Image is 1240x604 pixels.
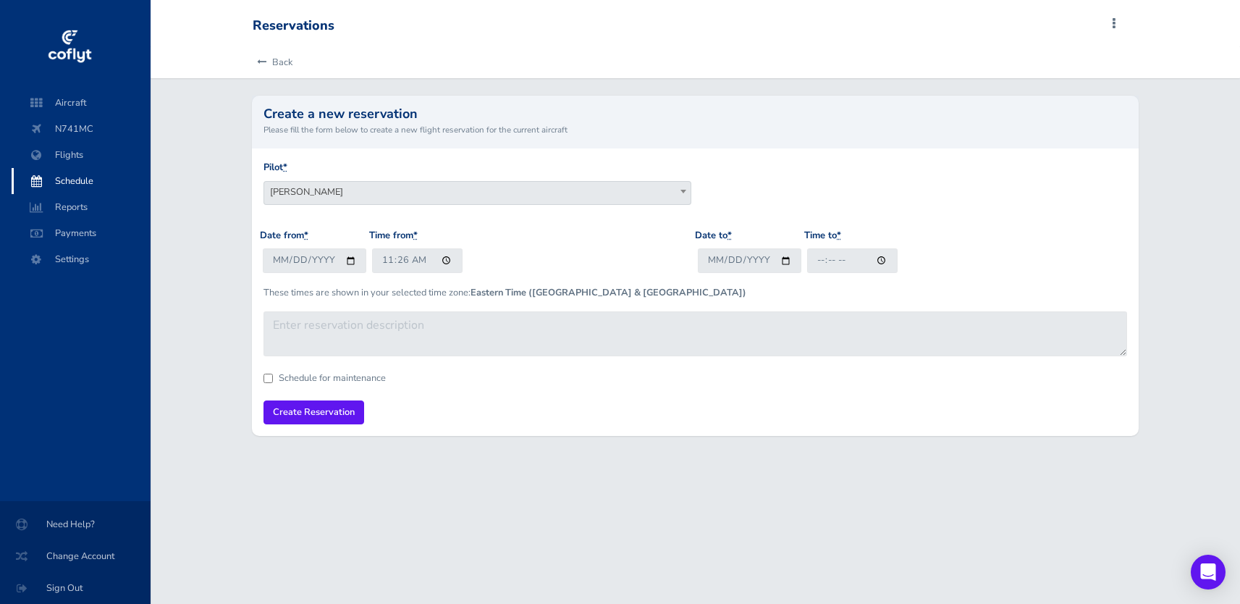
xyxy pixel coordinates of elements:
[17,511,133,537] span: Need Help?
[1191,555,1226,590] div: Open Intercom Messenger
[253,46,292,78] a: Back
[727,229,732,242] abbr: required
[304,229,308,242] abbr: required
[26,220,136,246] span: Payments
[260,228,308,243] label: Date from
[26,194,136,220] span: Reports
[26,116,136,142] span: N741MC
[263,181,691,205] span: Eric Handler
[46,25,93,69] img: coflyt logo
[263,123,1126,136] small: Please fill the form below to create a new flight reservation for the current aircraft
[26,90,136,116] span: Aircraft
[804,228,841,243] label: Time to
[26,142,136,168] span: Flights
[369,228,418,243] label: Time from
[263,107,1126,120] h2: Create a new reservation
[253,18,334,34] div: Reservations
[26,246,136,272] span: Settings
[283,161,287,174] abbr: required
[17,575,133,601] span: Sign Out
[17,543,133,569] span: Change Account
[263,400,364,424] input: Create Reservation
[264,182,691,202] span: Eric Handler
[26,168,136,194] span: Schedule
[471,286,746,299] b: Eastern Time ([GEOGRAPHIC_DATA] & [GEOGRAPHIC_DATA])
[279,374,386,383] label: Schedule for maintenance
[263,285,1126,300] p: These times are shown in your selected time zone:
[837,229,841,242] abbr: required
[263,160,287,175] label: Pilot
[413,229,418,242] abbr: required
[695,228,732,243] label: Date to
